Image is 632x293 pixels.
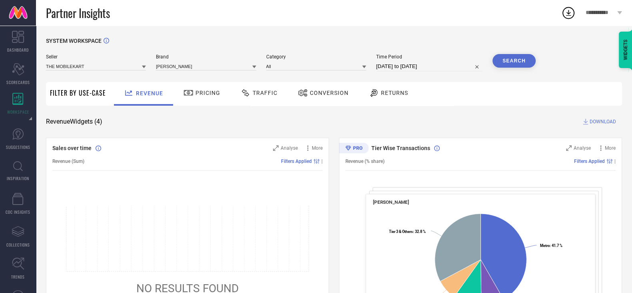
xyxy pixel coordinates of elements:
span: INSPIRATION [7,175,29,181]
span: Brand [156,54,256,60]
span: Category [266,54,366,60]
span: Filters Applied [281,159,312,164]
span: Revenue [136,90,163,96]
span: More [605,145,616,151]
text: : 32.8 % [389,229,426,233]
span: COLLECTIONS [6,242,30,248]
tspan: Tier 3 & Others [389,229,413,233]
span: Revenue (Sum) [52,159,84,164]
span: Sales over time [52,145,92,151]
span: Revenue Widgets ( 4 ) [46,118,102,126]
span: Seller [46,54,146,60]
text: : 41.7 % [540,243,562,248]
input: Select time period [376,62,482,71]
span: Partner Insights [46,5,110,21]
span: SCORECARDS [6,79,30,85]
span: [PERSON_NAME] [373,199,409,205]
span: Returns [381,90,408,96]
span: Analyse [281,145,298,151]
span: More [312,145,323,151]
span: WORKSPACE [7,109,29,115]
span: SYSTEM WORKSPACE [46,38,102,44]
span: SUGGESTIONS [6,144,30,150]
span: Filters Applied [574,159,605,164]
span: DOWNLOAD [590,118,616,126]
button: Search [492,54,536,68]
svg: Zoom [566,145,572,151]
span: DASHBOARD [7,47,29,53]
span: Analyse [574,145,591,151]
span: | [321,159,323,164]
span: Traffic [253,90,277,96]
span: Time Period [376,54,482,60]
span: Pricing [195,90,220,96]
span: Filter By Use-Case [50,88,106,98]
span: Conversion [310,90,349,96]
span: | [614,159,616,164]
tspan: Metro [540,243,550,248]
svg: Zoom [273,145,279,151]
span: Tier Wise Transactions [371,145,430,151]
span: Revenue (% share) [345,159,385,164]
span: CDC INSIGHTS [6,209,30,215]
div: Open download list [561,6,576,20]
div: Premium [339,143,369,155]
span: TRENDS [11,274,25,280]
